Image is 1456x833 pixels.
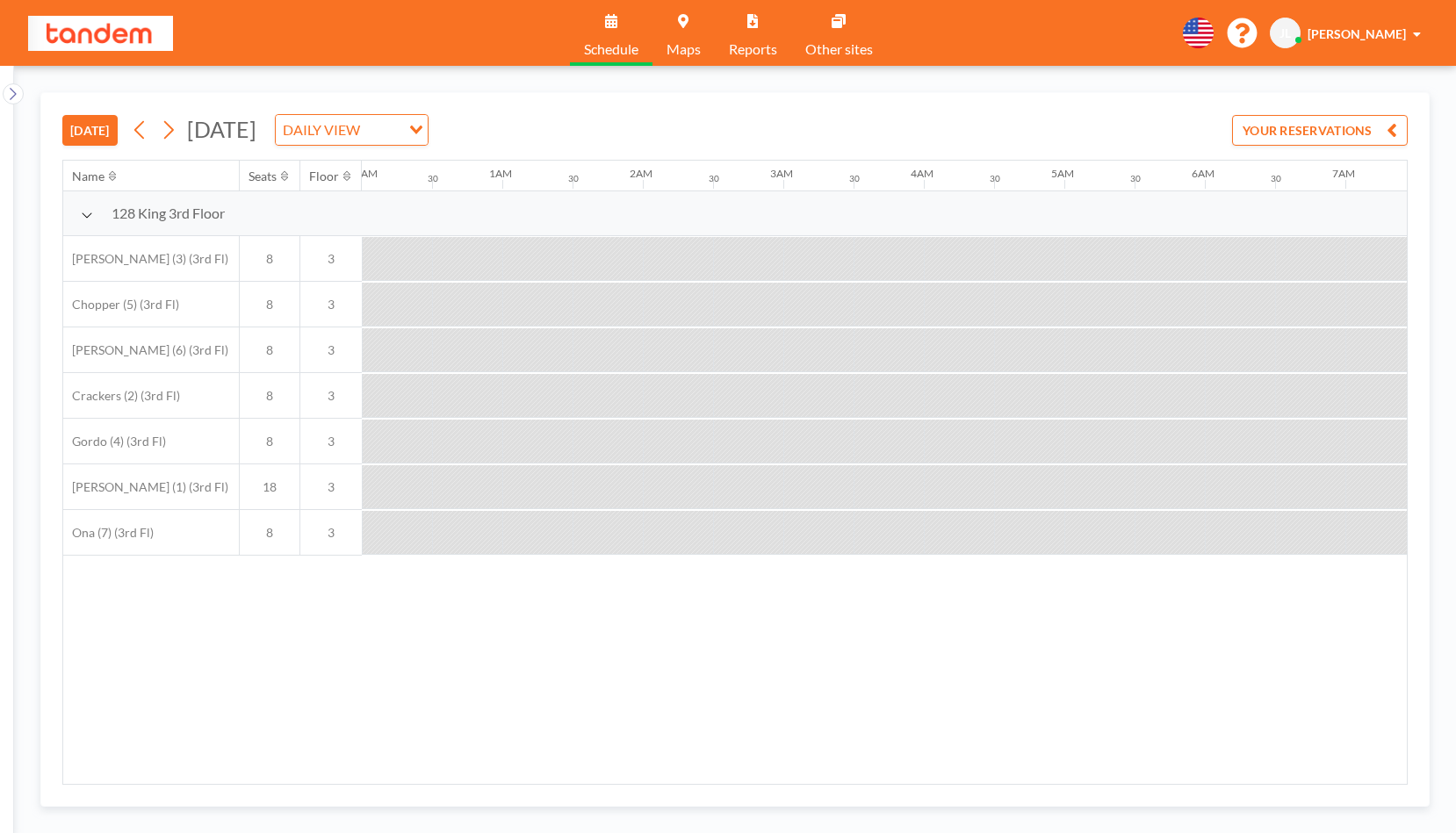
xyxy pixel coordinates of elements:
[240,342,299,358] span: 8
[1192,167,1215,180] div: 6AM
[1332,167,1355,180] div: 7AM
[805,42,873,56] span: Other sites
[300,479,362,495] span: 3
[63,388,180,404] span: Crackers (2) (3rd Fl)
[300,388,362,404] span: 3
[489,167,512,180] div: 1AM
[1130,173,1141,184] div: 30
[240,251,299,267] span: 8
[187,116,256,142] span: [DATE]
[1308,26,1406,41] span: [PERSON_NAME]
[72,169,105,184] div: Name
[279,118,364,141] span: DAILY VIEW
[911,167,933,180] div: 4AM
[240,525,299,541] span: 8
[63,434,166,449] span: Gordo (4) (3rd Fl)
[240,388,299,404] span: 8
[1232,115,1408,146] button: YOUR RESERVATIONS
[1271,173,1281,184] div: 30
[300,342,362,358] span: 3
[1279,25,1291,41] span: JL
[249,169,277,184] div: Seats
[63,525,154,541] span: Ona (7) (3rd Fl)
[276,115,428,145] div: Search for option
[240,297,299,312] span: 8
[28,16,173,51] img: organization-logo
[63,342,228,358] span: [PERSON_NAME] (6) (3rd Fl)
[770,167,793,180] div: 3AM
[584,42,638,56] span: Schedule
[112,205,225,222] span: 128 King 3rd Floor
[709,173,719,184] div: 30
[1051,167,1074,180] div: 5AM
[300,251,362,267] span: 3
[240,434,299,449] span: 8
[365,118,399,141] input: Search for option
[300,434,362,449] span: 3
[428,173,438,184] div: 30
[63,479,228,495] span: [PERSON_NAME] (1) (3rd Fl)
[667,42,701,56] span: Maps
[309,169,339,184] div: Floor
[240,479,299,495] span: 18
[630,167,652,180] div: 2AM
[63,297,179,312] span: Chopper (5) (3rd Fl)
[62,115,118,146] button: [DATE]
[568,173,579,184] div: 30
[729,42,777,56] span: Reports
[849,173,860,184] div: 30
[349,167,378,180] div: 12AM
[63,251,228,267] span: [PERSON_NAME] (3) (3rd Fl)
[300,525,362,541] span: 3
[300,297,362,312] span: 3
[990,173,1000,184] div: 30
